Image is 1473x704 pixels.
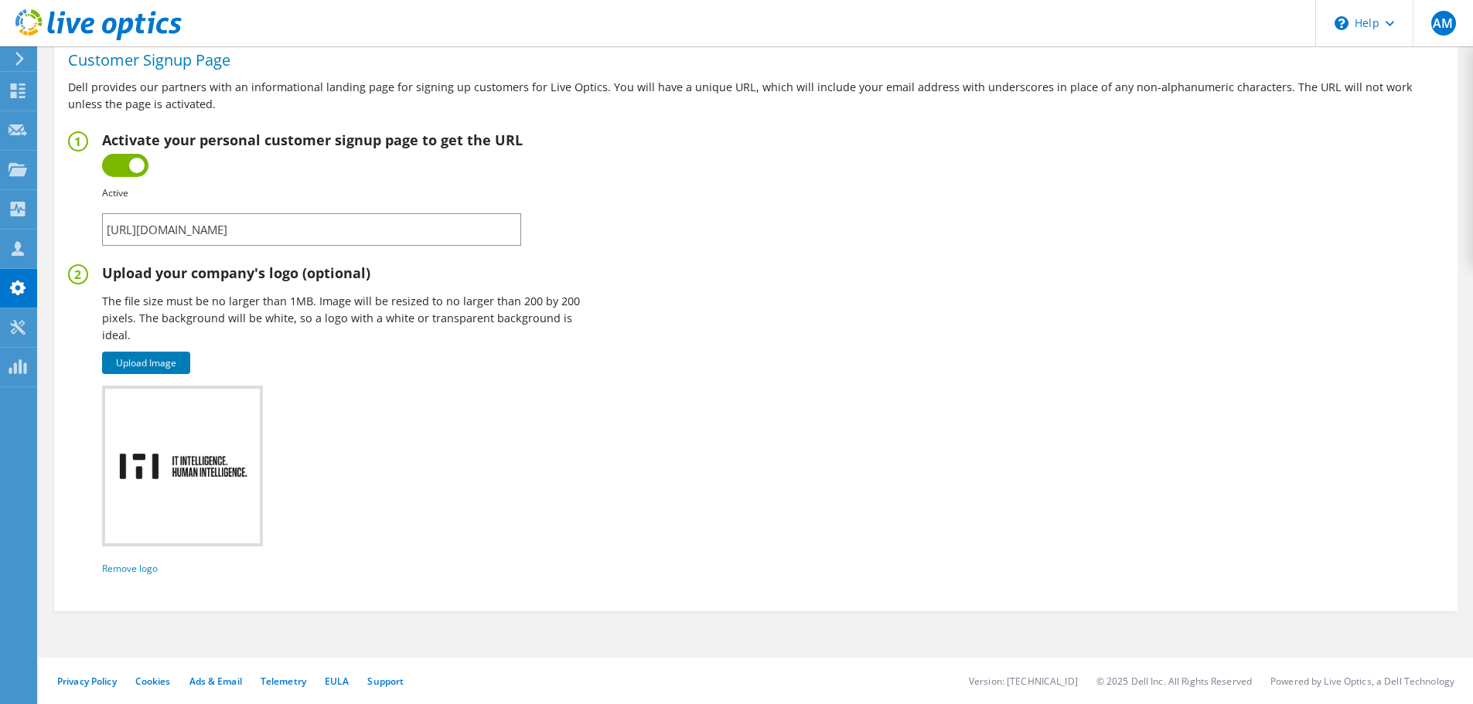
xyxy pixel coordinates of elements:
[189,675,242,688] a: Ads & Email
[1270,675,1454,688] li: Powered by Live Optics, a Dell Technology
[969,675,1078,688] li: Version: [TECHNICAL_ID]
[102,264,585,281] h2: Upload your company's logo (optional)
[1431,11,1456,36] span: AM
[1096,675,1252,688] li: © 2025 Dell Inc. All Rights Reserved
[102,352,190,374] a: Upload Image
[135,675,171,688] a: Cookies
[1335,16,1349,30] svg: \n
[68,79,1444,113] p: Dell provides our partners with an informational landing page for signing up customers for Live O...
[102,131,523,148] h2: Activate your personal customer signup page to get the URL
[102,186,128,199] b: Active
[367,675,404,688] a: Support
[102,562,158,575] a: Remove logo
[261,675,306,688] a: Telemetry
[109,449,256,485] img: bQnEEaoMY1gAAAAASUVORK5CYII=
[325,675,349,688] a: EULA
[57,675,117,688] a: Privacy Policy
[102,293,585,344] p: The file size must be no larger than 1MB. Image will be resized to no larger than 200 by 200 pixe...
[68,53,1436,68] h1: Customer Signup Page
